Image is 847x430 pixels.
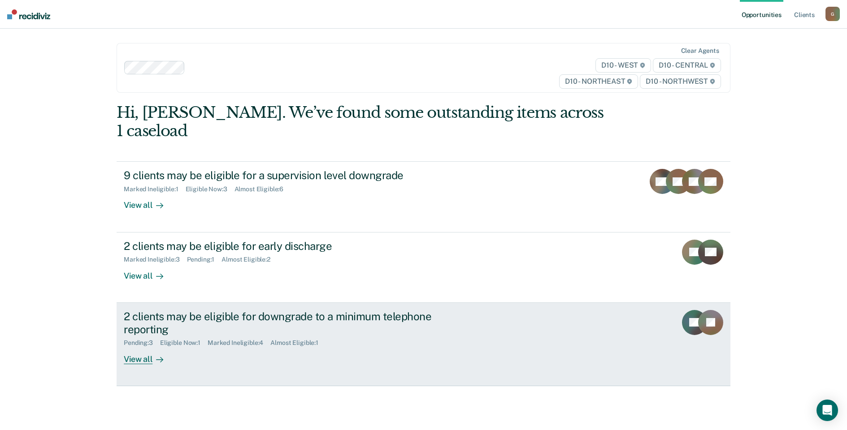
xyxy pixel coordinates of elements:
img: Recidiviz [7,9,50,19]
div: Marked Ineligible : 1 [124,185,185,193]
div: Almost Eligible : 2 [222,256,278,263]
a: 2 clients may be eligible for early dischargeMarked Ineligible:3Pending:1Almost Eligible:2View all [117,232,730,303]
span: D10 - NORTHWEST [640,74,721,89]
span: D10 - NORTHEAST [559,74,638,89]
div: 2 clients may be eligible for downgrade to a minimum telephone reporting [124,310,439,336]
div: 9 clients may be eligible for a supervision level downgrade [124,169,439,182]
a: 2 clients may be eligible for downgrade to a minimum telephone reportingPending:3Eligible Now:1Ma... [117,303,730,386]
div: Almost Eligible : 6 [235,185,291,193]
div: Open Intercom Messenger [817,400,838,421]
div: Hi, [PERSON_NAME]. We’ve found some outstanding items across 1 caseload [117,103,608,140]
div: View all [124,193,174,211]
button: G [825,7,840,21]
div: Clear agents [681,47,719,55]
div: View all [124,263,174,281]
span: D10 - WEST [595,58,651,73]
div: Marked Ineligible : 4 [208,339,270,347]
div: Marked Ineligible : 3 [124,256,187,263]
div: Eligible Now : 1 [160,339,208,347]
div: 2 clients may be eligible for early discharge [124,240,439,253]
div: View all [124,347,174,364]
a: 9 clients may be eligible for a supervision level downgradeMarked Ineligible:1Eligible Now:3Almos... [117,161,730,232]
span: D10 - CENTRAL [653,58,721,73]
div: Eligible Now : 3 [186,185,235,193]
div: Pending : 1 [187,256,222,263]
div: Almost Eligible : 1 [270,339,326,347]
div: Pending : 3 [124,339,160,347]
